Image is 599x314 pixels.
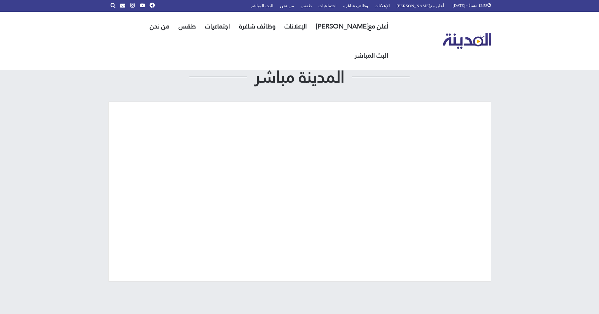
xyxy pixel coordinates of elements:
a: طقس [174,12,201,41]
img: تلفزيون المدينة [443,33,491,49]
a: أعلن مع[PERSON_NAME] [311,12,393,41]
a: اجتماعيات [201,12,235,41]
a: وظائف شاغرة [235,12,280,41]
a: البث المباشر [350,41,393,70]
a: من نحن [145,12,174,41]
span: المدينة مباشر [247,69,352,85]
a: الإعلانات [280,12,311,41]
